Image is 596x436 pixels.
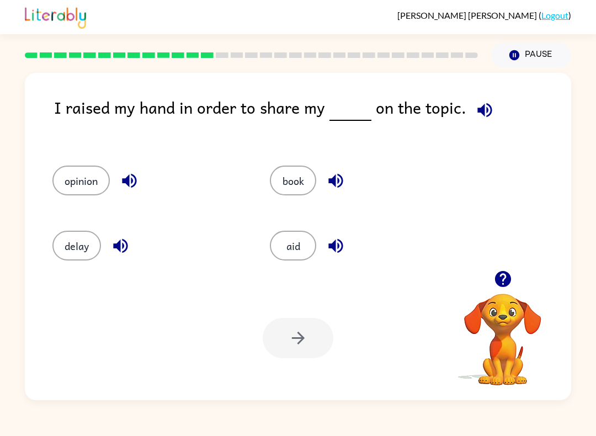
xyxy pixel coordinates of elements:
[397,10,539,20] span: [PERSON_NAME] [PERSON_NAME]
[448,277,558,387] video: Your browser must support playing .mp4 files to use Literably. Please try using another browser.
[397,10,571,20] div: ( )
[270,166,316,195] button: book
[25,4,86,29] img: Literably
[491,42,571,68] button: Pause
[541,10,568,20] a: Logout
[270,231,316,260] button: aid
[54,95,571,143] div: I raised my hand in order to share my on the topic.
[52,166,110,195] button: opinion
[52,231,101,260] button: delay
